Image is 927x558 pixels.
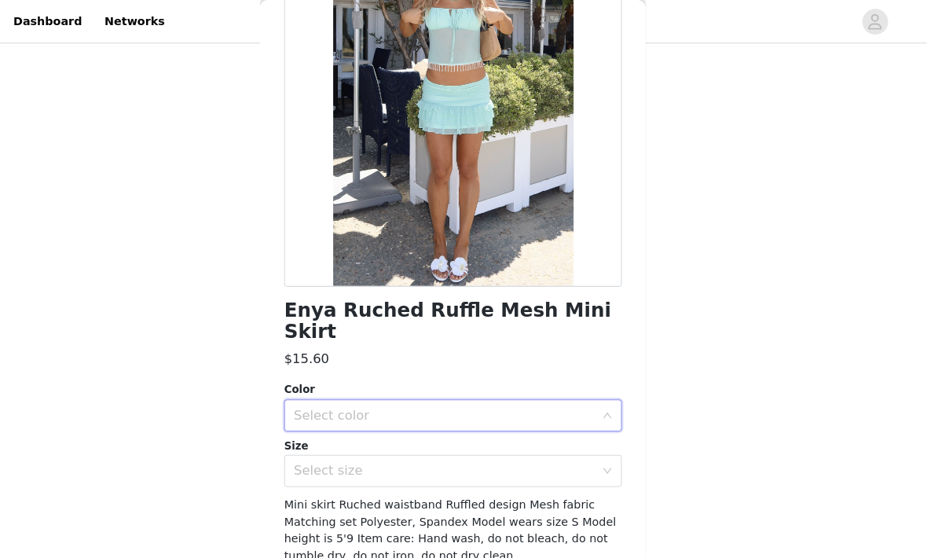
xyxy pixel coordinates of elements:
[299,373,628,389] div: Color
[299,428,628,444] div: Size
[308,398,602,414] div: Select color
[25,3,111,39] a: Dashboard
[299,293,628,336] h1: Enya Ruched Ruffle Mesh Mini Skirt
[869,9,884,34] div: avatar
[610,402,619,413] i: icon: down
[299,487,623,549] span: Mini skirt Ruched waistband Ruffled design Mesh fabric Matching set Polyester, Spandex Model wear...
[299,342,343,361] h3: $15.60
[114,3,192,39] a: Networks
[610,456,619,467] i: icon: down
[308,453,602,468] div: Select size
